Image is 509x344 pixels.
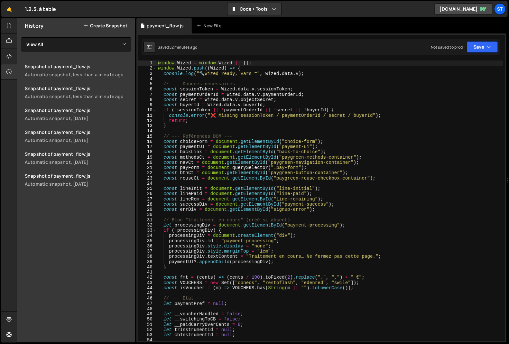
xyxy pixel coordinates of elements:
[25,181,131,187] div: Automatic snapshot, [DATE]
[138,123,157,128] div: 13
[138,212,157,217] div: 30
[25,71,131,78] div: Automatic snapshot, less than a minute ago
[197,23,224,29] div: New File
[138,113,157,118] div: 11
[158,44,197,50] div: Saved
[21,81,135,103] a: Snapshot of payment_flow.jsAutomatic snapshot, less than a minute ago
[138,265,157,270] div: 40
[138,170,157,175] div: 22
[138,317,157,322] div: 50
[138,87,157,92] div: 6
[25,107,131,113] div: Snapshot of payment_flow.js
[21,125,135,147] a: Snapshot of payment_flow.js Automatic snapshot, [DATE]
[138,128,157,134] div: 14
[25,137,131,143] div: Automatic snapshot, [DATE]
[467,41,498,53] button: Save
[431,44,463,50] div: Not saved to prod
[138,66,157,71] div: 2
[138,76,157,81] div: 4
[138,165,157,170] div: 21
[138,332,157,338] div: 53
[138,223,157,228] div: 32
[25,159,131,165] div: Automatic snapshot, [DATE]
[21,60,135,81] a: Snapshot of payment_flow.jsAutomatic snapshot, less than a minute ago
[434,3,492,15] a: [DOMAIN_NAME]
[138,244,157,249] div: 36
[138,102,157,107] div: 9
[138,107,157,113] div: 10
[138,249,157,254] div: 37
[138,118,157,123] div: 12
[138,186,157,191] div: 25
[138,197,157,202] div: 27
[138,238,157,244] div: 35
[21,103,135,125] a: Snapshot of payment_flow.js Automatic snapshot, [DATE]
[138,338,157,343] div: 54
[227,3,282,15] button: Code + Tools
[25,93,131,99] div: Automatic snapshot, less than a minute ago
[138,301,157,306] div: 47
[138,327,157,332] div: 52
[138,202,157,207] div: 28
[138,139,157,144] div: 16
[138,233,157,238] div: 34
[25,129,131,135] div: Snapshot of payment_flow.js
[138,144,157,149] div: 17
[25,85,131,91] div: Snapshot of payment_flow.js
[21,147,135,169] a: Snapshot of payment_flow.js Automatic snapshot, [DATE]
[25,115,131,121] div: Automatic snapshot, [DATE]
[138,218,157,223] div: 31
[169,44,197,50] div: 52 minutes ago
[84,23,127,28] button: Create Snapshot
[138,306,157,311] div: 48
[138,291,157,296] div: 45
[138,322,157,327] div: 51
[138,259,157,265] div: 39
[147,23,184,29] div: payment_flow.js
[138,176,157,181] div: 23
[25,173,131,179] div: Snapshot of payment_flow.js
[494,3,506,15] a: St
[138,92,157,97] div: 7
[138,81,157,87] div: 5
[21,169,135,191] a: Snapshot of payment_flow.js Automatic snapshot, [DATE]
[25,151,131,157] div: Snapshot of payment_flow.js
[138,181,157,186] div: 24
[25,63,131,70] div: Snapshot of payment_flow.js
[138,254,157,259] div: 38
[138,134,157,139] div: 15
[138,228,157,233] div: 33
[138,285,157,291] div: 44
[25,5,56,13] div: 1.2.3. à table
[138,270,157,275] div: 41
[138,71,157,76] div: 3
[138,280,157,285] div: 43
[138,275,157,280] div: 42
[138,60,157,66] div: 1
[138,311,157,317] div: 49
[138,207,157,212] div: 29
[1,1,17,17] a: 🤙
[138,296,157,301] div: 46
[138,191,157,196] div: 26
[138,149,157,154] div: 18
[138,160,157,165] div: 20
[138,97,157,102] div: 8
[25,22,43,29] h2: History
[138,155,157,160] div: 19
